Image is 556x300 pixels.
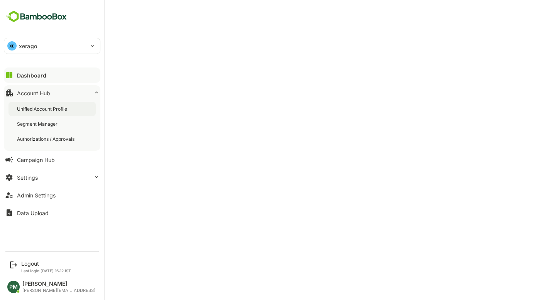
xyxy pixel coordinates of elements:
[19,42,37,50] p: xerago
[17,106,69,112] div: Unified Account Profile
[4,205,100,221] button: Data Upload
[17,72,46,79] div: Dashboard
[7,41,17,51] div: XE
[17,121,59,127] div: Segment Manager
[21,268,71,273] p: Last login: [DATE] 16:12 IST
[22,288,95,293] div: [PERSON_NAME][EMAIL_ADDRESS]
[22,281,95,287] div: [PERSON_NAME]
[17,174,38,181] div: Settings
[17,136,76,142] div: Authorizations / Approvals
[17,157,55,163] div: Campaign Hub
[7,281,20,293] div: PM
[4,9,69,24] img: BambooboxFullLogoMark.5f36c76dfaba33ec1ec1367b70bb1252.svg
[17,90,50,96] div: Account Hub
[4,85,100,101] button: Account Hub
[4,170,100,185] button: Settings
[21,260,71,267] div: Logout
[17,192,56,199] div: Admin Settings
[17,210,49,216] div: Data Upload
[4,38,100,54] div: XExerago
[4,187,100,203] button: Admin Settings
[4,152,100,167] button: Campaign Hub
[4,67,100,83] button: Dashboard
